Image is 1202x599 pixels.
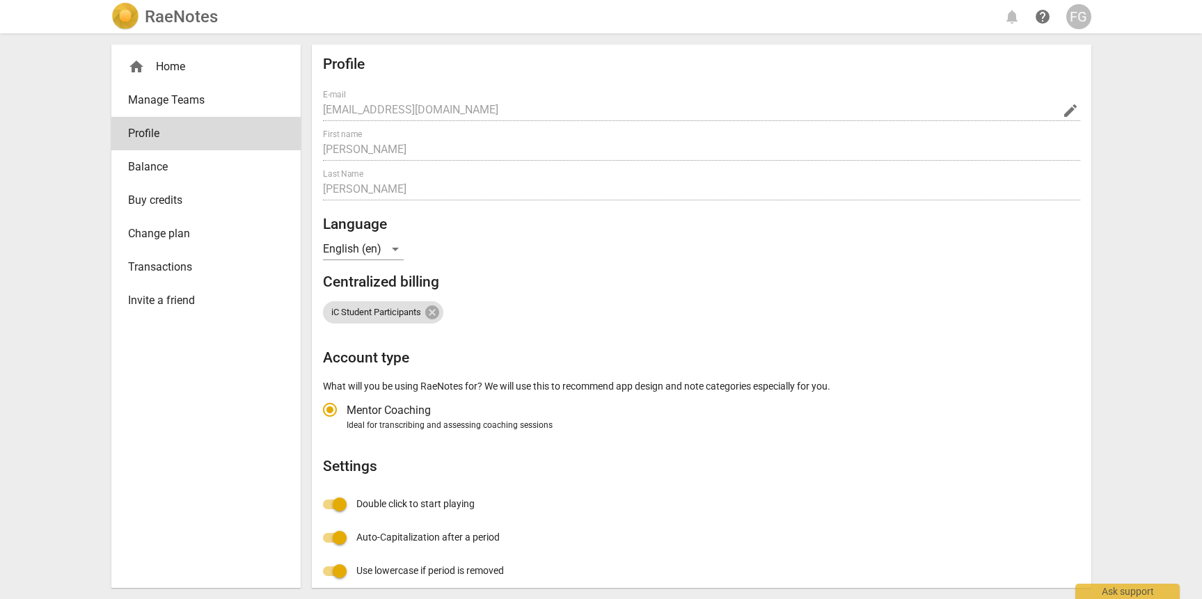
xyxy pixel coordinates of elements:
p: What will you be using RaeNotes for? We will use this to recommend app design and note categories... [323,379,1080,394]
label: E-mail [323,90,346,99]
a: Balance [111,150,301,184]
a: Profile [111,117,301,150]
div: Ask support [1075,584,1180,599]
div: Ideal for transcribing and assessing coaching sessions [347,420,1076,432]
span: Auto-Capitalization after a period [356,530,500,545]
span: home [128,58,145,75]
span: Buy credits [128,192,273,209]
h2: Profile [323,56,1080,73]
a: Invite a friend [111,284,301,317]
span: Manage Teams [128,92,273,109]
span: Double click to start playing [356,497,475,511]
span: Transactions [128,259,273,275]
span: Balance [128,159,273,175]
span: iC Student Participants [323,308,429,318]
label: Last Name [323,170,363,178]
span: Mentor Coaching [347,402,431,418]
div: English (en) [323,238,404,260]
span: Invite a friend [128,292,273,309]
a: Change plan [111,217,301,250]
h2: Language [323,216,1080,233]
h2: Account type [323,349,1080,367]
button: FG [1066,4,1091,29]
div: iC Student Participants [323,301,443,324]
h2: Centralized billing [323,273,1080,291]
div: Account type [323,393,1080,432]
button: Change Email [1061,101,1080,120]
div: Home [128,58,273,75]
h2: RaeNotes [145,7,218,26]
img: Logo [111,3,139,31]
span: Profile [128,125,273,142]
label: First name [323,130,362,138]
h2: Settings [323,458,1080,475]
a: Transactions [111,250,301,284]
div: Home [111,50,301,83]
span: Change plan [128,225,273,242]
a: Manage Teams [111,83,301,117]
a: LogoRaeNotes [111,3,218,31]
a: Help [1030,4,1055,29]
span: edit [1062,102,1079,119]
span: help [1034,8,1051,25]
span: Use lowercase if period is removed [356,564,504,578]
a: Buy credits [111,184,301,217]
